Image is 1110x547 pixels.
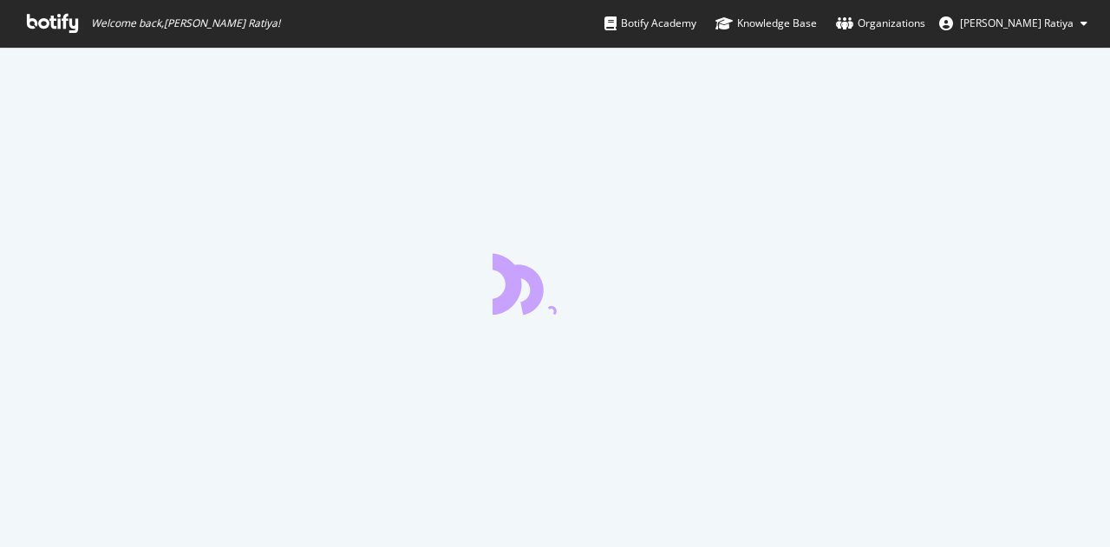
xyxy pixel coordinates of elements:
div: animation [493,252,617,315]
div: Organizations [836,15,925,32]
div: Knowledge Base [715,15,817,32]
span: Trishila Ratiya [960,16,1074,30]
div: Botify Academy [604,15,696,32]
span: Welcome back, [PERSON_NAME] Ratiya ! [91,16,280,30]
button: [PERSON_NAME] Ratiya [925,10,1101,37]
